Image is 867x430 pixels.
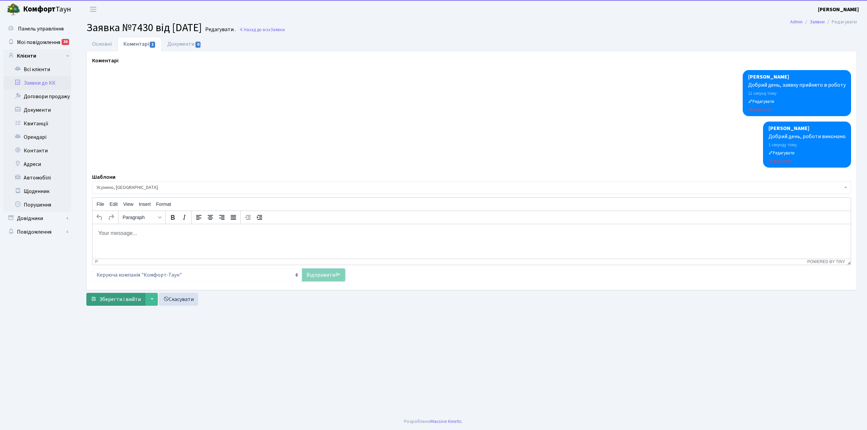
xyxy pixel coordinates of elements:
[825,18,857,26] li: Редагувати
[119,211,166,224] div: styles
[159,293,198,306] a: Скасувати
[241,211,267,224] div: indentation
[86,20,202,36] span: Заявка №7430 від [DATE]
[123,201,133,207] span: View
[3,225,71,239] a: Повідомлення
[768,132,846,141] div: Добрий день, роботи виконано
[86,293,145,306] button: Зберегти і вийти
[748,81,846,89] div: Добрий день, заявку прийнято в роботу
[768,158,791,164] small: Видалити
[97,201,104,207] span: File
[204,26,236,33] small: Редагувати .
[3,103,71,117] a: Документи
[92,181,851,194] span: Усунено, Виконано
[167,212,178,223] button: Bold
[228,212,239,223] button: Justify
[768,142,797,148] small: 29.08.2025 09:51:28
[3,185,71,198] a: Щоденник
[780,15,867,29] nav: breadcrumb
[23,4,71,15] span: Таун
[118,37,162,51] a: Коментарі
[99,296,141,303] span: Зберегти і вийти
[748,73,846,81] div: [PERSON_NAME]
[790,18,803,25] a: Admin
[242,212,254,223] button: Decrease indent
[23,4,56,15] b: Комфорт
[404,418,463,425] div: Розроблено .
[166,211,192,224] div: formatting
[216,212,228,223] button: Align right
[92,224,851,259] iframe: Rich Text Area
[105,212,117,223] button: Redo
[92,211,119,224] div: history
[3,212,71,225] a: Довідники
[3,49,71,63] a: Клієнти
[3,171,71,185] a: Автомобілі
[768,124,846,132] div: [PERSON_NAME]
[748,98,774,105] a: Редагувати
[123,215,156,220] span: Paragraph
[18,25,64,33] span: Панель управління
[3,90,71,103] a: Договори продажу
[3,117,71,130] a: Квитанції
[270,26,285,33] span: Заявки
[818,5,859,14] a: [PERSON_NAME]
[150,42,155,48] span: 1
[3,22,71,36] a: Панель управління
[748,90,777,96] small: 29.08.2025 09:51:17
[3,157,71,171] a: Адреси
[120,212,164,223] button: Formats
[3,76,71,90] a: Заявки до КК
[3,36,71,49] a: Мої повідомлення36
[3,198,71,212] a: Порушення
[239,26,285,33] a: Назад до всіхЗаявки
[205,212,216,223] button: Align center
[178,212,190,223] button: Italic
[768,157,791,165] a: Видалити
[139,201,151,207] span: Insert
[192,211,241,224] div: alignment
[807,259,845,264] a: Powered by Tiny
[254,212,265,223] button: Increase indent
[92,57,119,65] label: Коментарі
[748,99,774,105] small: Редагувати
[3,130,71,144] a: Орендарі
[17,39,60,46] span: Мої повідомлення
[748,107,771,113] small: Видалити
[162,37,207,51] a: Документи
[97,184,843,191] span: Усунено, Виконано
[3,63,71,76] a: Всі клієнти
[92,173,115,181] label: Шаблони
[845,259,851,265] div: Resize
[430,418,462,425] a: Massive Kinetic
[768,150,795,156] small: Редагувати
[193,212,205,223] button: Align left
[195,42,201,48] span: 0
[7,3,20,16] img: logo.png
[85,4,102,15] button: Переключити навігацію
[95,259,98,264] div: p
[156,201,171,207] span: Format
[110,201,118,207] span: Edit
[3,144,71,157] a: Контакти
[62,39,69,45] div: 36
[810,18,825,25] a: Заявки
[94,212,105,223] button: Undo
[86,37,118,51] a: Основні
[818,6,859,13] b: [PERSON_NAME]
[748,106,771,113] a: Видалити
[768,149,795,156] a: Редагувати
